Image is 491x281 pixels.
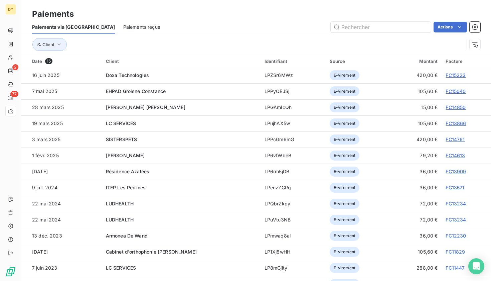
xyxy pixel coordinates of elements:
[446,88,466,94] a: FC15040
[21,212,102,228] td: 22 mai 2024
[261,260,326,276] td: LP8mGjlty
[446,120,466,126] a: FC13866
[261,83,326,99] td: LPPyQEJSj
[261,212,326,228] td: LPuVtu3NB
[106,136,137,142] span: SISTERSPETS
[21,260,102,276] td: 7 juin 2023
[330,102,360,112] span: E-virement
[446,59,487,64] div: Facture
[446,265,465,271] a: FC11447
[21,228,102,244] td: 13 déc. 2023
[391,83,442,99] td: 105,60 €
[106,104,185,110] span: [PERSON_NAME] [PERSON_NAME]
[21,67,102,83] td: 16 juin 2025
[395,59,438,64] div: Montant
[330,151,360,161] span: E-virement
[261,164,326,180] td: LP6rm5jDB
[446,72,466,78] a: FC15223
[106,153,145,158] span: [PERSON_NAME]
[446,169,466,174] a: FC13909
[106,88,166,94] span: EHPAD Groisne Constance
[330,231,360,241] span: E-virement
[391,228,442,244] td: 36,00 €
[391,148,442,164] td: 79,20 €
[5,4,16,15] div: DY
[330,263,360,273] span: E-virement
[330,118,360,128] span: E-virement
[106,233,148,239] span: Armonea De Wand
[32,38,67,51] button: Client
[265,59,322,64] div: Identifiant
[21,115,102,131] td: 19 mars 2025
[10,91,18,97] span: 77
[446,249,465,255] a: FC11829
[106,169,150,174] span: Résidence Azalées
[446,104,466,110] a: FC14850
[391,260,442,276] td: 288,00 €
[261,148,326,164] td: LP6vfWbeB
[468,258,484,274] div: Open Intercom Messenger
[106,120,136,126] span: LC SERVICES
[261,131,326,148] td: LPPcGm6mG
[391,67,442,83] td: 420,00 €
[391,99,442,115] td: 15,00 €
[446,233,466,239] a: FC12230
[21,99,102,115] td: 28 mars 2025
[446,217,466,222] a: FC13234
[261,99,326,115] td: LPGAmIcQh
[446,153,465,158] a: FC14613
[330,183,360,193] span: E-virement
[32,58,98,64] div: Date
[261,115,326,131] td: LPujhAX5w
[106,249,197,255] span: Cabinet d'orthophonie [PERSON_NAME]
[21,83,102,99] td: 7 mai 2025
[261,196,326,212] td: LPQbrZkpy
[21,244,102,260] td: [DATE]
[261,67,326,83] td: LPZSr6MWz
[330,247,360,257] span: E-virement
[106,185,146,190] span: ITEP Les Perrines
[5,266,16,277] img: Logo LeanPay
[261,244,326,260] td: LP1Xj8wHH
[261,180,326,196] td: LPenzZGRq
[446,201,466,206] a: FC13234
[106,217,134,222] span: LUDHEALTH
[330,59,387,64] div: Source
[391,164,442,180] td: 36,00 €
[330,86,360,96] span: E-virement
[106,201,134,206] span: LUDHEALTH
[446,136,465,142] a: FC14761
[45,58,52,64] span: 15
[106,59,257,64] div: Client
[123,24,160,30] span: Paiements reçus
[32,24,115,30] span: Paiements via [GEOGRAPHIC_DATA]
[434,22,467,32] button: Actions
[391,212,442,228] td: 72,00 €
[330,199,360,209] span: E-virement
[391,115,442,131] td: 105,60 €
[106,72,149,78] span: Doxa Technologies
[21,148,102,164] td: 1 févr. 2025
[331,22,431,32] input: Rechercher
[330,70,360,80] span: E-virement
[446,185,464,190] a: FC13571
[391,196,442,212] td: 72,00 €
[21,180,102,196] td: 9 juil. 2024
[21,164,102,180] td: [DATE]
[32,8,74,20] h3: Paiements
[330,167,360,177] span: E-virement
[391,244,442,260] td: 105,60 €
[330,134,360,145] span: E-virement
[21,131,102,148] td: 3 mars 2025
[330,215,360,225] span: E-virement
[21,196,102,212] td: 22 mai 2024
[391,131,442,148] td: 420,00 €
[261,228,326,244] td: LPmwaq8al
[12,64,18,70] span: 2
[391,180,442,196] td: 36,00 €
[42,42,54,47] span: Client
[106,265,136,271] span: LC SERVICES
